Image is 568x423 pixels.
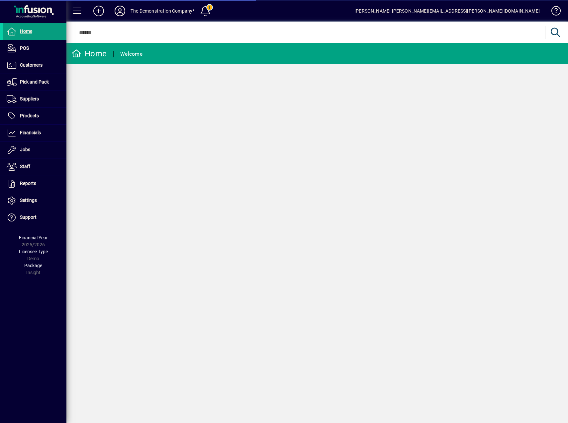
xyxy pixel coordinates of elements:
span: Customers [20,62,43,68]
a: Reports [3,175,66,192]
a: Customers [3,57,66,74]
div: The Demonstration Company* [131,6,195,16]
span: Financial Year [19,235,48,240]
span: Products [20,113,39,118]
a: POS [3,40,66,57]
a: Staff [3,158,66,175]
a: Knowledge Base [546,1,560,23]
span: POS [20,45,29,51]
button: Profile [109,5,131,17]
a: Jobs [3,142,66,158]
div: [PERSON_NAME] [PERSON_NAME][EMAIL_ADDRESS][PERSON_NAME][DOMAIN_NAME] [354,6,540,16]
a: Suppliers [3,91,66,107]
span: Staff [20,164,30,169]
span: Pick and Pack [20,79,49,85]
div: Welcome [120,49,142,59]
span: Suppliers [20,96,39,101]
a: Settings [3,192,66,209]
span: Jobs [20,147,30,152]
a: Financials [3,125,66,141]
span: Settings [20,198,37,203]
button: Add [88,5,109,17]
a: Products [3,108,66,124]
span: Licensee Type [19,249,48,254]
span: Reports [20,181,36,186]
a: Pick and Pack [3,74,66,91]
span: Package [24,263,42,268]
a: Support [3,209,66,226]
span: Support [20,214,37,220]
span: Home [20,29,32,34]
div: Home [71,48,107,59]
span: Financials [20,130,41,135]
